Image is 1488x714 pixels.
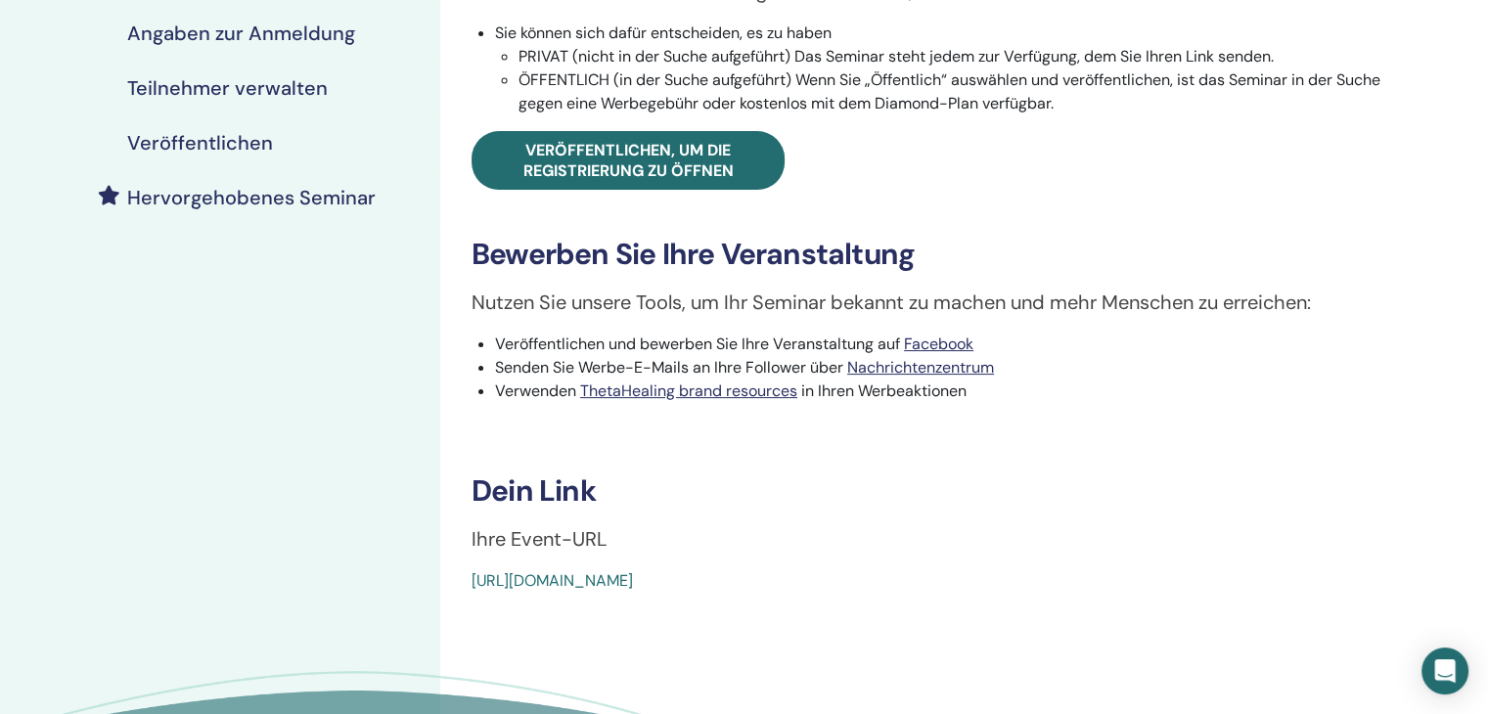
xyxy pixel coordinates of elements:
h3: Bewerben Sie Ihre Veranstaltung [472,237,1401,272]
p: Ihre Event-URL [472,524,1401,554]
a: [URL][DOMAIN_NAME] [472,570,633,591]
h4: Hervorgehobenes Seminar [127,186,376,209]
span: Veröffentlichen, um die Registrierung zu öffnen [523,140,734,181]
li: Senden Sie Werbe-E-Mails an Ihre Follower über [495,356,1401,379]
h4: Teilnehmer verwalten [127,76,328,100]
a: Veröffentlichen, um die Registrierung zu öffnen [472,131,785,190]
h4: Veröffentlichen [127,131,273,155]
a: ThetaHealing brand resources [580,380,797,401]
li: PRIVAT (nicht in der Suche aufgeführt) Das Seminar steht jedem zur Verfügung, dem Sie Ihren Link ... [519,45,1401,68]
p: Nutzen Sie unsere Tools, um Ihr Seminar bekannt zu machen und mehr Menschen zu erreichen: [472,288,1401,317]
li: Veröffentlichen und bewerben Sie Ihre Veranstaltung auf [495,333,1401,356]
h3: Dein Link [472,473,1401,509]
div: Open Intercom Messenger [1421,647,1468,694]
a: Nachrichtenzentrum [847,357,994,378]
h4: Angaben zur Anmeldung [127,22,355,45]
a: Facebook [904,334,973,354]
li: ÖFFENTLICH (in der Suche aufgeführt) Wenn Sie „Öffentlich“ auswählen und veröffentlichen, ist das... [519,68,1401,115]
li: Sie können sich dafür entscheiden, es zu haben [495,22,1401,115]
li: Verwenden in Ihren Werbeaktionen [495,379,1401,403]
